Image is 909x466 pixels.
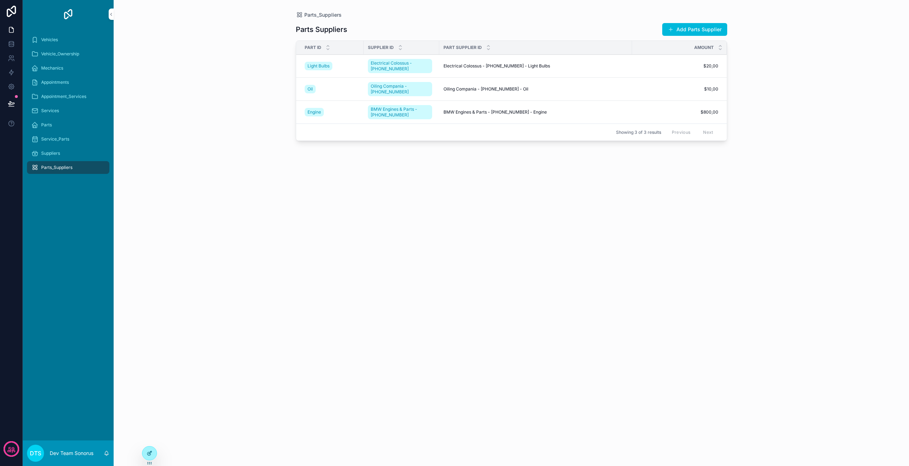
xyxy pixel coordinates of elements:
button: Add Parts Supplier [662,23,727,36]
span: Amount [694,45,714,50]
a: Service_Parts [27,133,109,146]
a: Mechanics [27,62,109,75]
a: Parts [27,119,109,131]
span: Showing 3 of 3 results [616,130,661,135]
a: Electrical Colossus - [PHONE_NUMBER] [368,59,432,73]
a: Parts_Suppliers [296,11,342,18]
a: Vehicle_Ownership [27,48,109,60]
span: BMW Engines & Parts - [PHONE_NUMBER] - Engine [443,109,547,115]
a: Services [27,104,109,117]
a: Oiling Compania - [PHONE_NUMBER] [368,82,432,96]
a: Oil [305,85,316,93]
h1: Parts Suppliers [296,24,347,34]
a: Light Bulbs [305,60,359,72]
span: BMW Engines & Parts - [PHONE_NUMBER] [371,106,429,118]
span: Oil [307,86,313,92]
p: 59 [8,445,15,453]
a: BMW Engines & Parts - [PHONE_NUMBER] [368,104,435,121]
span: Parts [41,122,52,128]
span: Appointment_Services [41,94,86,99]
p: Dev Team Sonorus [50,450,93,457]
span: Vehicles [41,37,58,43]
span: Light Bulbs [307,63,330,69]
span: DTS [30,449,41,457]
a: Appointment_Services [27,90,109,103]
a: BMW Engines & Parts - [PHONE_NUMBER] [368,105,432,119]
span: Part Supplier ID [443,45,482,50]
a: Vehicles [27,33,109,46]
a: $10,00 [632,86,718,92]
a: Electrical Colossus - [PHONE_NUMBER] - Light Bulbs [443,63,628,69]
a: Light Bulbs [305,62,332,70]
a: Parts_Suppliers [27,161,109,174]
span: Vehicle_Ownership [41,51,79,57]
img: App logo [62,9,74,20]
span: Appointments [41,80,69,85]
span: Oiling Compania - [PHONE_NUMBER] [371,83,429,95]
span: Parts_Suppliers [41,165,72,170]
a: Engine [305,108,324,116]
p: days [7,448,16,454]
div: scrollable content [23,28,114,183]
span: Suppliers [41,150,60,156]
a: Suppliers [27,147,109,160]
a: Appointments [27,76,109,89]
span: Mechanics [41,65,63,71]
span: Electrical Colossus - [PHONE_NUMBER] [371,60,429,72]
a: Oiling Compania - [PHONE_NUMBER] - Oil [443,86,628,92]
a: Oiling Compania - [PHONE_NUMBER] [368,81,435,98]
a: Oil [305,83,359,95]
span: Supplier ID [368,45,394,50]
a: Engine [305,106,359,118]
span: Engine [307,109,321,115]
span: Services [41,108,59,114]
a: $20,00 [632,63,718,69]
span: Service_Parts [41,136,69,142]
a: Electrical Colossus - [PHONE_NUMBER] [368,57,435,75]
a: $800,00 [632,109,718,115]
a: BMW Engines & Parts - [PHONE_NUMBER] - Engine [443,109,628,115]
span: Parts_Suppliers [304,11,342,18]
span: Electrical Colossus - [PHONE_NUMBER] - Light Bulbs [443,63,550,69]
span: Oiling Compania - [PHONE_NUMBER] - Oil [443,86,528,92]
span: Part ID [305,45,321,50]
